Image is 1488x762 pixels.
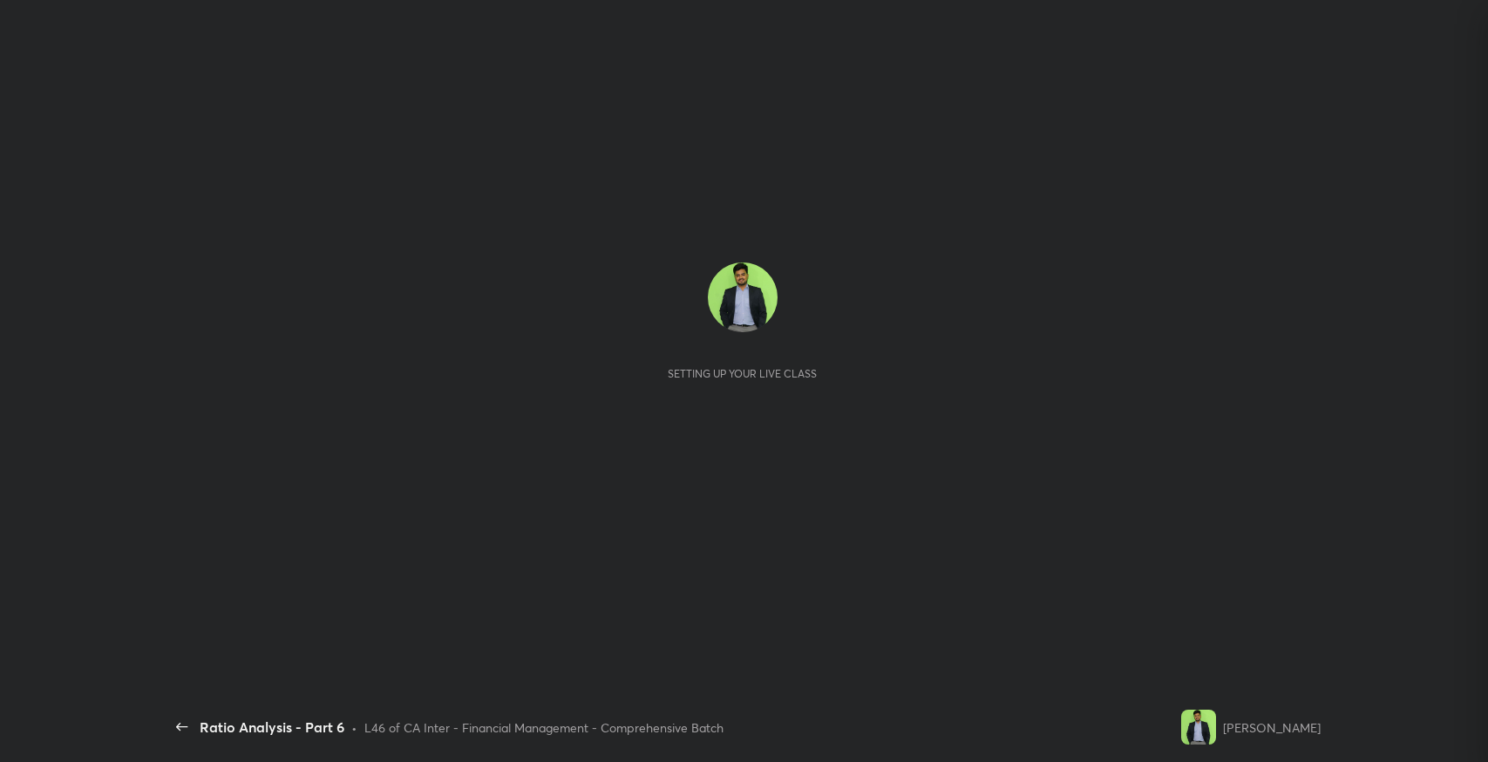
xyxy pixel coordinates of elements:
div: L46 of CA Inter - Financial Management - Comprehensive Batch [364,718,724,737]
img: fcc3dd17a7d24364a6f5f049f7d33ac3.jpg [1181,710,1216,745]
div: Ratio Analysis - Part 6 [200,717,344,738]
div: • [351,718,357,737]
img: fcc3dd17a7d24364a6f5f049f7d33ac3.jpg [708,262,778,332]
div: [PERSON_NAME] [1223,718,1321,737]
div: Setting up your live class [668,367,817,380]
